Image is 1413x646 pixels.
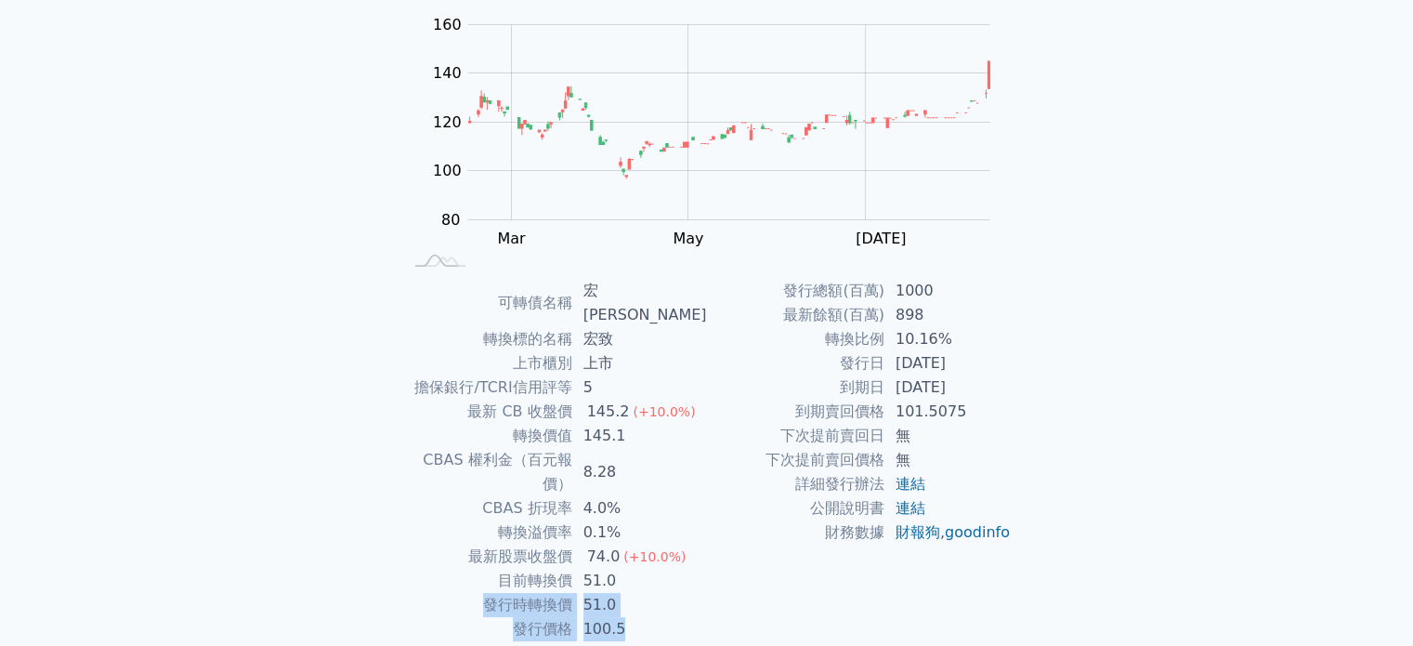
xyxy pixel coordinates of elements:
[1320,557,1413,646] iframe: Chat Widget
[623,549,686,564] span: (+10.0%)
[884,448,1012,472] td: 無
[896,523,940,541] a: 財報狗
[572,448,707,496] td: 8.28
[433,113,462,131] tspan: 120
[572,593,707,617] td: 51.0
[402,617,572,641] td: 發行價格
[572,351,707,376] td: 上市
[896,499,925,517] a: 連結
[497,230,526,247] tspan: Mar
[884,400,1012,424] td: 101.5075
[707,376,884,400] td: 到期日
[884,327,1012,351] td: 10.16%
[884,279,1012,303] td: 1000
[707,472,884,496] td: 詳細發行辦法
[433,162,462,179] tspan: 100
[896,475,925,493] a: 連結
[402,279,572,327] td: 可轉債名稱
[707,279,884,303] td: 發行總額(百萬)
[707,424,884,448] td: 下次提前賣回日
[433,16,462,33] tspan: 160
[884,376,1012,400] td: [DATE]
[707,303,884,327] td: 最新餘額(百萬)
[423,16,1017,285] g: Chart
[707,400,884,424] td: 到期賣回價格
[707,496,884,521] td: 公開說明書
[707,351,884,376] td: 發行日
[402,448,572,496] td: CBAS 權利金（百元報價）
[884,303,1012,327] td: 898
[572,376,707,400] td: 5
[633,404,695,419] span: (+10.0%)
[572,496,707,521] td: 4.0%
[707,327,884,351] td: 轉換比例
[433,64,462,82] tspan: 140
[402,521,572,545] td: 轉換溢價率
[402,351,572,376] td: 上市櫃別
[673,230,703,247] tspan: May
[707,521,884,545] td: 財務數據
[572,617,707,641] td: 100.5
[945,523,1010,541] a: goodinfo
[402,593,572,617] td: 發行時轉換價
[884,424,1012,448] td: 無
[884,351,1012,376] td: [DATE]
[572,327,707,351] td: 宏致
[402,376,572,400] td: 擔保銀行/TCRI信用評等
[572,279,707,327] td: 宏[PERSON_NAME]
[468,61,989,179] g: Series
[402,424,572,448] td: 轉換價值
[884,521,1012,545] td: ,
[402,327,572,351] td: 轉換標的名稱
[583,545,624,569] div: 74.0
[441,211,460,229] tspan: 80
[1320,557,1413,646] div: 聊天小工具
[707,448,884,472] td: 下次提前賣回價格
[856,230,906,247] tspan: [DATE]
[572,521,707,545] td: 0.1%
[402,569,572,593] td: 目前轉換價
[402,545,572,569] td: 最新股票收盤價
[572,569,707,593] td: 51.0
[402,496,572,521] td: CBAS 折現率
[572,424,707,448] td: 145.1
[402,400,572,424] td: 最新 CB 收盤價
[583,400,634,424] div: 145.2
